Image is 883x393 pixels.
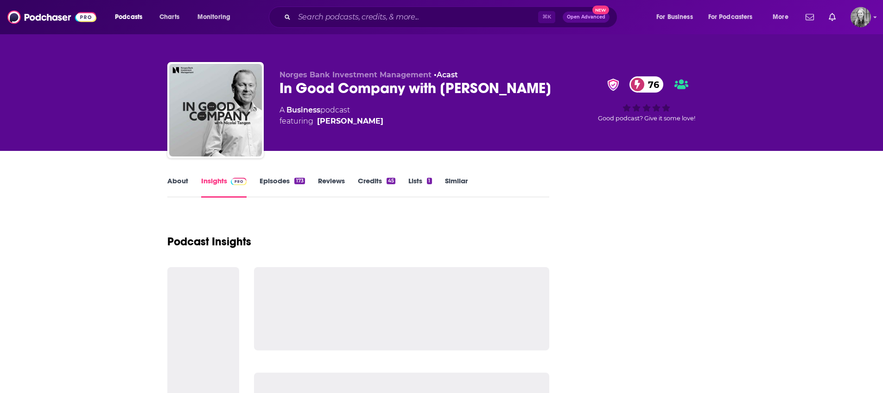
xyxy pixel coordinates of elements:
[115,11,142,24] span: Podcasts
[802,9,818,25] a: Show notifications dropdown
[197,11,230,24] span: Monitoring
[260,176,305,198] a: Episodes173
[567,15,605,19] span: Open Advanced
[167,176,188,198] a: About
[773,11,788,24] span: More
[231,178,247,185] img: Podchaser Pro
[153,10,185,25] a: Charts
[317,116,383,127] a: [PERSON_NAME]
[434,70,458,79] span: •
[851,7,871,27] img: User Profile
[708,11,753,24] span: For Podcasters
[280,70,432,79] span: Norges Bank Investment Management
[108,10,154,25] button: open menu
[650,10,705,25] button: open menu
[286,106,320,114] a: Business
[294,10,538,25] input: Search podcasts, credits, & more...
[318,176,345,198] a: Reviews
[280,116,383,127] span: featuring
[577,70,716,128] div: verified Badge76Good podcast? Give it some love!
[604,79,622,91] img: verified Badge
[167,235,251,249] h1: Podcast Insights
[825,9,839,25] a: Show notifications dropdown
[766,10,800,25] button: open menu
[7,8,96,26] img: Podchaser - Follow, Share and Rate Podcasts
[563,12,610,23] button: Open AdvancedNew
[629,76,664,93] a: 76
[598,115,695,122] span: Good podcast? Give it some love!
[387,178,395,184] div: 45
[445,176,468,198] a: Similar
[280,105,383,127] div: A podcast
[294,178,305,184] div: 173
[639,76,664,93] span: 76
[169,64,262,156] img: In Good Company with Nicolai Tangen
[851,7,871,27] button: Show profile menu
[278,6,626,28] div: Search podcasts, credits, & more...
[437,70,458,79] a: Acast
[408,176,432,198] a: Lists1
[851,7,871,27] span: Logged in as KatMcMahon
[592,6,609,14] span: New
[656,11,693,24] span: For Business
[702,10,766,25] button: open menu
[201,176,247,198] a: InsightsPodchaser Pro
[538,11,555,23] span: ⌘ K
[159,11,179,24] span: Charts
[427,178,432,184] div: 1
[191,10,242,25] button: open menu
[358,176,395,198] a: Credits45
